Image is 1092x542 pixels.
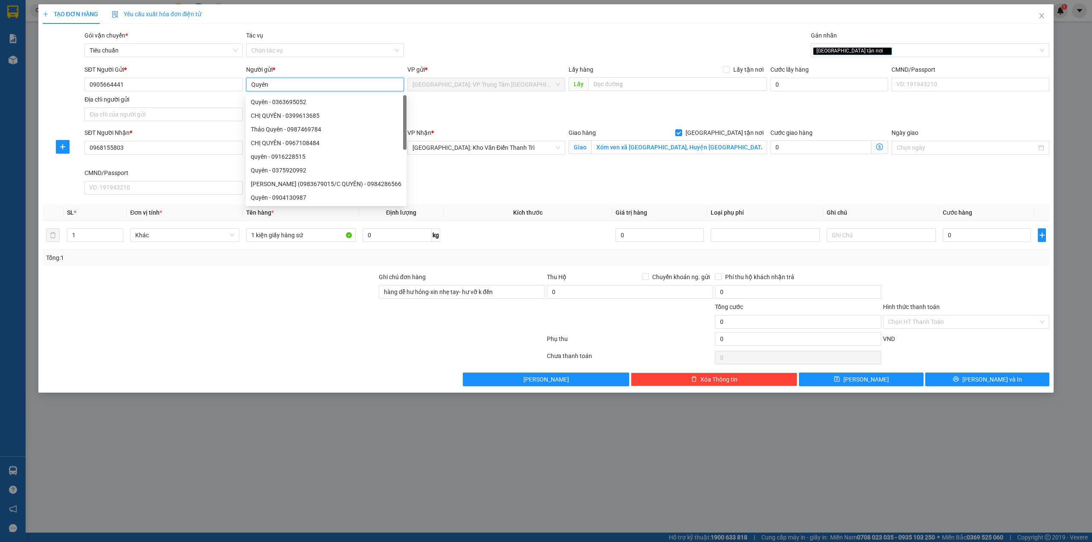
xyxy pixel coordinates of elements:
label: Ngày giao [892,129,918,136]
span: Giao [569,140,591,154]
label: Ghi chú đơn hàng [379,274,426,280]
span: Khác [135,229,234,242]
span: dollar-circle [876,143,883,150]
span: Xóa Thông tin [700,375,738,384]
span: Giao hàng [569,129,596,136]
span: Phí thu hộ khách nhận trả [722,272,798,282]
span: Tổng cước [715,303,743,310]
th: Ghi chú [823,204,939,221]
div: CHỊ QUYÊN - 0399613685 [246,109,407,122]
div: Người gửi [246,65,404,74]
div: quyên - 0916228515 [251,152,401,161]
button: save[PERSON_NAME] [799,373,924,386]
span: save [834,376,840,383]
span: [PERSON_NAME] và In [962,375,1022,384]
span: [PERSON_NAME] [843,375,889,384]
span: plus [43,11,49,17]
label: Tác vụ [246,32,263,39]
div: ANH THẮNG (0983679015/C QUYÊN) - 0984286566 [246,177,407,191]
label: Cước giao hàng [770,129,813,136]
div: Quyên - 0904130987 [251,193,401,202]
div: quyên - 0916228515 [246,150,407,163]
span: printer [953,376,959,383]
button: plus [56,140,70,154]
span: VP Nhận [407,129,431,136]
button: Close [1030,4,1054,28]
span: VND [883,335,895,342]
span: Tiêu chuẩn [90,44,237,57]
div: Quyên - 0375920992 [246,163,407,177]
label: Cước lấy hàng [770,66,809,73]
div: Quyên - 0375920992 [251,166,401,175]
div: CMND/Passport [892,65,1049,74]
span: Đơn vị tính [130,209,162,216]
span: Lấy hàng [569,66,593,73]
span: TẠO ĐƠN HÀNG [43,11,98,17]
div: Địa chỉ người gửi [84,95,242,104]
span: Giá trị hàng [616,209,647,216]
span: Lấy tận nơi [730,65,767,74]
span: Khánh Hòa: VP Trung Tâm TP Nha Trang [412,78,560,91]
div: Tổng: 1 [46,253,421,262]
span: [GEOGRAPHIC_DATA] tận nơi [813,47,892,55]
div: [PERSON_NAME] (0983679015/C QUYÊN) - 0984286566 [251,179,401,189]
input: Ngày giao [897,143,1037,152]
span: Thu Hộ [547,274,566,280]
button: delete [46,228,60,242]
div: Quyên - 0363695052 [246,95,407,109]
span: [GEOGRAPHIC_DATA] tận nơi [682,128,767,137]
div: Phụ thu [546,334,714,349]
span: plus [56,143,69,150]
div: Thảo Quyên - 0987469784 [251,125,401,134]
div: Quyên - 0363695052 [251,97,401,107]
th: Loại phụ phí [707,204,823,221]
div: Chưa thanh toán [546,351,714,366]
span: delete [691,376,697,383]
input: Dọc đường [588,77,767,91]
input: Cước giao hàng [770,140,871,154]
span: close [884,49,889,53]
span: Định lượng [386,209,416,216]
button: [PERSON_NAME] [463,373,629,386]
span: close [1038,12,1045,19]
input: 0 [616,228,704,242]
div: VP gửi [407,65,565,74]
img: icon [112,11,119,18]
div: Thảo Quyên - 0987469784 [246,122,407,136]
span: Lấy [569,77,588,91]
span: Cước hàng [943,209,972,216]
div: SĐT Người Nhận [84,128,242,137]
span: Hà Nội: Kho Văn Điển Thanh Trì [412,141,560,154]
label: Hình thức thanh toán [883,303,940,310]
span: [PERSON_NAME] [523,375,569,384]
span: kg [432,228,440,242]
span: plus [1038,232,1046,239]
button: printer[PERSON_NAME] và In [925,373,1050,386]
div: CMND/Passport [84,168,242,178]
label: Gán nhãn [811,32,837,39]
span: Yêu cầu xuất hóa đơn điện tử [112,11,202,17]
input: VD: Bàn, Ghế [246,228,355,242]
span: Chuyển khoản ng. gửi [649,272,713,282]
input: Địa chỉ của người gửi [84,108,242,121]
div: CHỊ QUYÊN - 0967108484 [251,138,401,148]
input: Cước lấy hàng [770,78,888,91]
span: Tên hàng [246,209,274,216]
div: SĐT Người Gửi [84,65,242,74]
input: Ghi Chú [827,228,936,242]
div: Quyên - 0904130987 [246,191,407,204]
input: Giao tận nơi [591,140,767,154]
input: Ghi chú đơn hàng [379,285,545,299]
span: SL [67,209,74,216]
div: CHỊ QUYÊN - 0399613685 [251,111,401,120]
span: Gói vận chuyển [84,32,128,39]
button: plus [1038,228,1046,242]
span: Kích thước [513,209,543,216]
button: deleteXóa Thông tin [631,373,797,386]
div: CHỊ QUYÊN - 0967108484 [246,136,407,150]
